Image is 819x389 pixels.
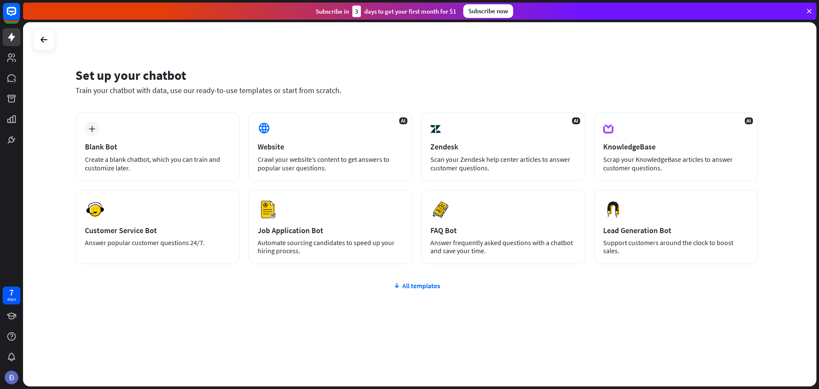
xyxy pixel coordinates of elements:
[3,287,20,304] a: 7 days
[352,6,361,17] div: 3
[463,4,513,18] div: Subscribe now
[316,6,456,17] div: Subscribe in days to get your first month for $1
[7,296,16,302] div: days
[9,289,14,296] div: 7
